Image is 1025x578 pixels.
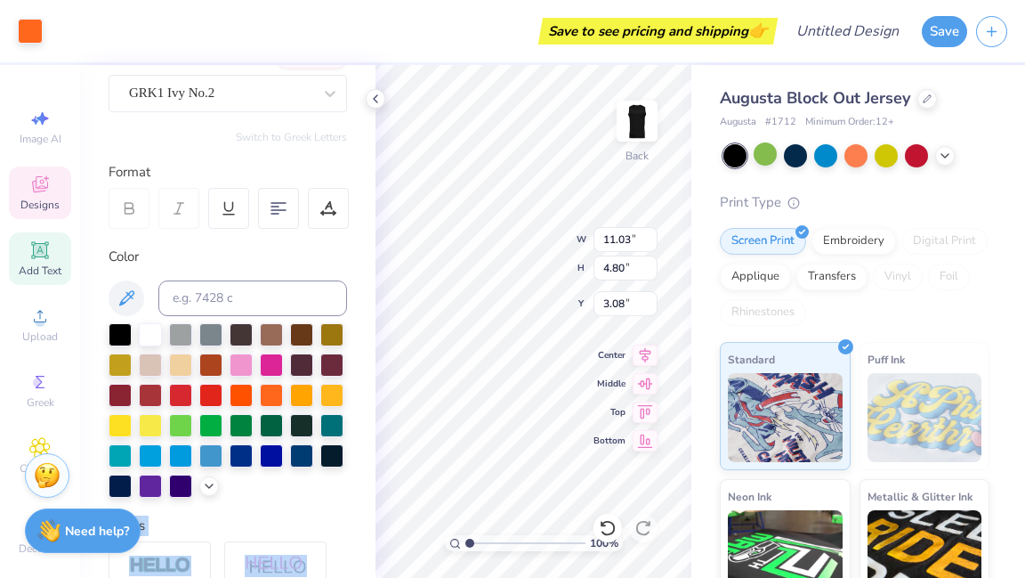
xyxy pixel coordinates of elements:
span: Minimum Order: 12 + [805,115,894,130]
input: e.g. 7428 c [158,281,347,316]
span: 👉 [748,20,768,41]
div: Foil [928,264,970,290]
div: Save to see pricing and shipping [543,18,773,45]
img: Standard [728,373,843,462]
span: Top [593,406,625,419]
div: Print Type [720,192,989,213]
span: Decorate [19,541,61,556]
div: Color [109,247,347,267]
div: Transfers [796,264,868,290]
span: Add Text [19,264,61,278]
span: Center [593,349,625,362]
div: Vinyl [873,264,923,290]
span: Bottom [593,435,625,447]
span: Augusta Block Out Jersey [720,87,910,109]
img: Shadow [245,555,307,577]
div: Rhinestones [720,299,806,326]
span: Designs [20,198,60,212]
div: Embroidery [811,228,896,255]
button: Save [922,16,967,47]
img: Stroke [129,556,191,576]
span: Image AI [20,132,61,146]
span: Middle [593,378,625,390]
div: Applique [720,264,791,290]
span: Upload [22,330,58,344]
img: Puff Ink [868,373,982,462]
span: 100 % [590,535,618,551]
span: Greek [27,395,54,410]
span: Augusta [720,115,756,130]
div: Styles [109,516,347,536]
span: Clipart & logos [9,461,71,490]
div: Screen Print [720,228,806,255]
img: Back [619,103,655,139]
div: Format [109,162,349,183]
span: # 1712 [765,115,796,130]
div: Digital Print [901,228,988,255]
div: Back [625,148,649,164]
input: Untitled Design [782,13,913,49]
span: Neon Ink [728,487,771,506]
span: Metallic & Glitter Ink [868,487,973,506]
strong: Need help? [65,523,129,540]
button: Switch to Greek Letters [236,130,347,144]
span: Standard [728,350,775,369]
span: Puff Ink [868,350,905,369]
